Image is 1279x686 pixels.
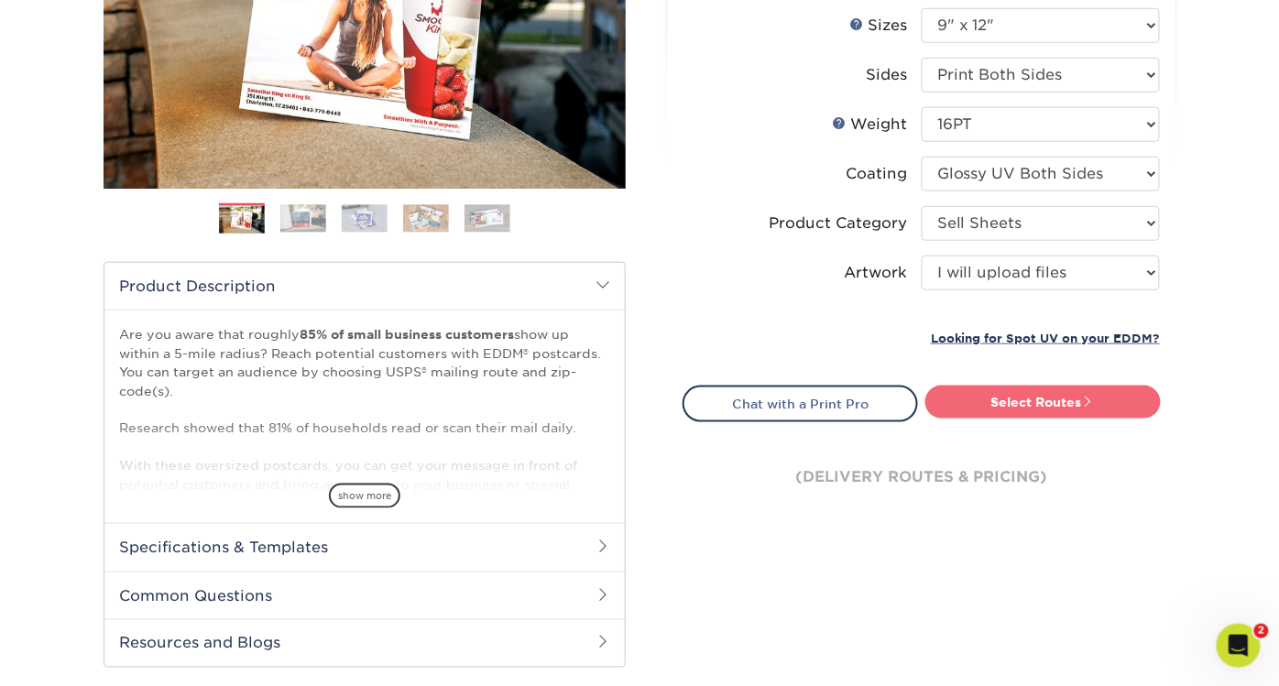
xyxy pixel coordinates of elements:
iframe: Google Customer Reviews [5,630,156,680]
p: Are you aware that roughly show up within a 5-mile radius? Reach potential customers with EDDM® p... [119,325,610,661]
img: EDDM 03 [342,204,388,233]
div: (delivery routes & pricing) [683,422,1161,532]
span: 2 [1254,624,1269,638]
small: Looking for Spot UV on your EDDM? [931,332,1160,345]
iframe: Intercom live chat [1217,624,1261,668]
div: Sides [866,64,907,86]
img: EDDM 02 [280,204,326,233]
img: EDDM 04 [403,204,449,233]
h2: Resources and Blogs [104,619,625,667]
h2: Common Questions [104,572,625,619]
span: show more [329,484,400,508]
div: Product Category [769,212,907,234]
img: EDDM 01 [219,204,265,235]
div: Weight [832,114,907,136]
div: Coating [846,163,907,185]
h2: Product Description [104,263,625,310]
h2: Specifications & Templates [104,523,625,571]
div: Artwork [844,262,907,284]
strong: 85% of small business customers [300,327,514,342]
a: Chat with a Print Pro [683,386,918,422]
a: Looking for Spot UV on your EDDM? [931,329,1160,346]
a: Select Routes [925,386,1161,419]
div: Sizes [849,15,907,37]
img: EDDM 05 [465,204,510,233]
